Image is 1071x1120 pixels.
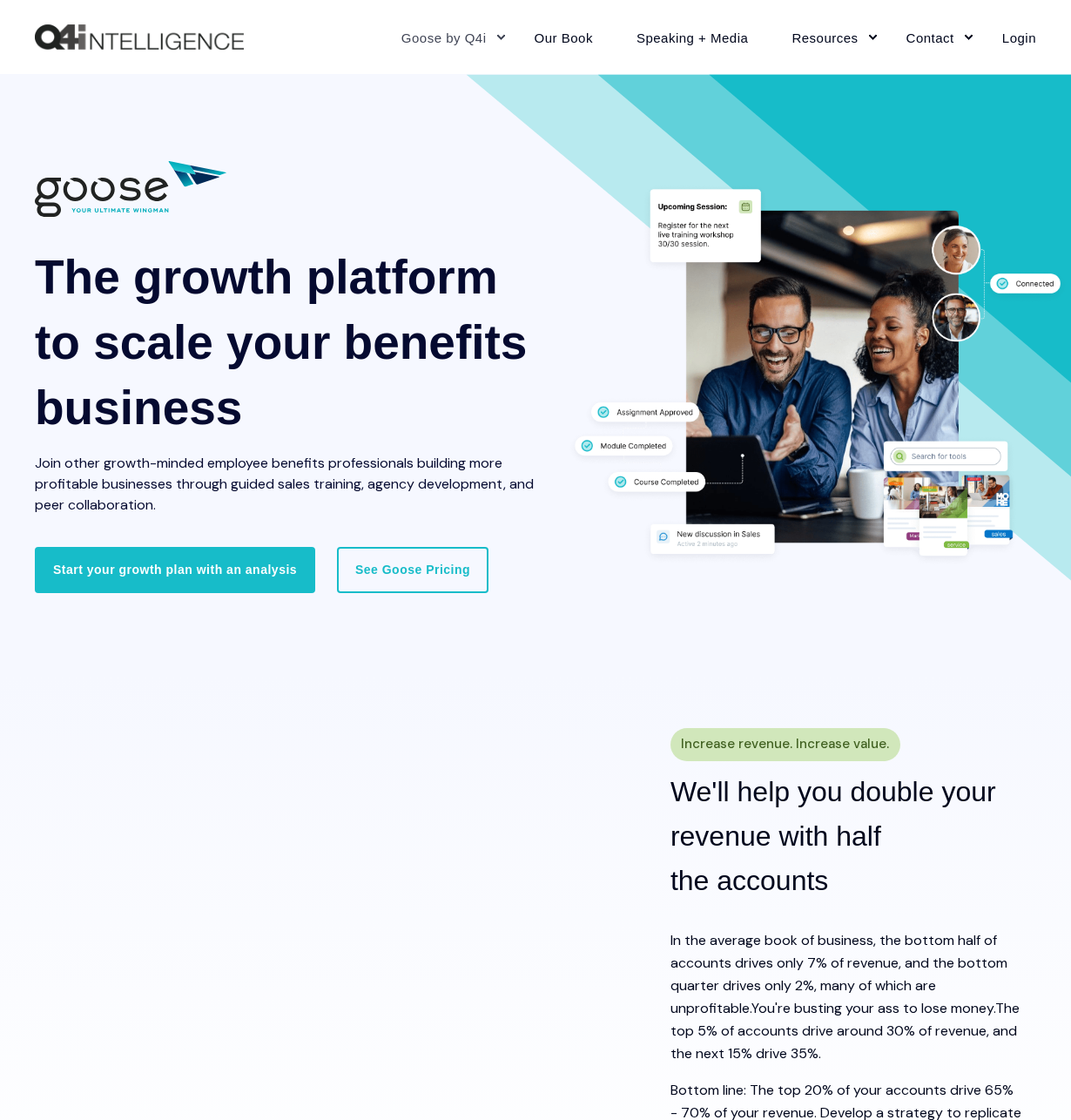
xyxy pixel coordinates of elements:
img: 01882 Goose Q4i Logo wTag-CC [35,161,226,217]
img: Two professionals working together at a desk surrounded by graphics displaying different features... [564,181,1071,568]
img: Q4intelligence, LLC logo [35,24,244,51]
iframe: HubSpot Video [22,746,604,1074]
span: You're busting your ass to lose money. [751,999,995,1017]
a: Start your growth plan with an analysis [35,547,315,592]
span: n the average book of business, the bottom half of accounts drives only 7% of revenue, and the bo... [670,931,1007,1017]
span: Increase revenue. Increase value. [681,732,889,757]
h2: We'll help you double your revenue with half the accounts [670,770,1023,903]
a: See Goose Pricing [337,547,488,592]
span: The top 5% of accounts drive around 30% of revenue, and the next 15% drive 35%. [670,999,1020,1063]
span: I [670,931,673,949]
span: The growth platform to scale your benefits business [35,250,527,435]
span: Join other growth-minded employee benefits professionals building more profitable businesses thro... [35,454,534,514]
a: Back to Home [35,24,244,51]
